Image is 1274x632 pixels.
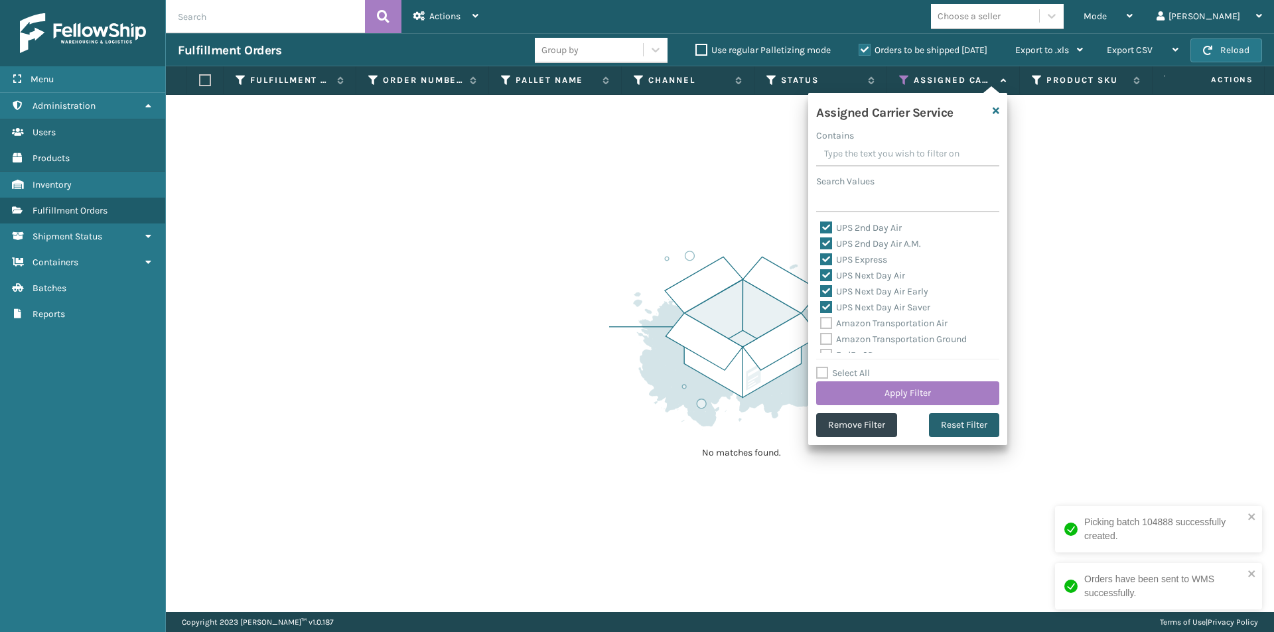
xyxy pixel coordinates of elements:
span: Shipment Status [33,231,102,242]
div: Choose a seller [938,9,1001,23]
span: Batches [33,283,66,294]
span: Menu [31,74,54,85]
span: Actions [429,11,460,22]
button: Reload [1190,38,1262,62]
label: Product SKU [1046,74,1127,86]
button: Apply Filter [816,381,999,405]
label: UPS Next Day Air Saver [820,302,930,313]
button: close [1247,568,1257,581]
h3: Fulfillment Orders [178,42,281,58]
label: UPS Next Day Air Early [820,286,928,297]
button: Remove Filter [816,413,897,437]
label: Amazon Transportation Air [820,318,948,329]
label: Search Values [816,174,875,188]
label: Order Number [383,74,463,86]
span: Administration [33,100,96,111]
span: Export CSV [1107,44,1153,56]
label: Amazon Transportation Ground [820,334,967,345]
div: Orders have been sent to WMS successfully. [1084,572,1243,600]
span: Reports [33,308,65,320]
label: Status [781,74,861,86]
input: Type the text you wish to filter on [816,143,999,166]
label: UPS Next Day Air [820,270,905,281]
span: Mode [1084,11,1107,22]
label: Channel [648,74,729,86]
label: Select All [816,367,870,379]
span: Inventory [33,179,72,190]
label: Orders to be shipped [DATE] [859,44,987,56]
label: UPS 2nd Day Air A.M. [820,238,921,249]
p: Copyright 2023 [PERSON_NAME]™ v 1.0.187 [182,612,334,632]
label: UPS 2nd Day Air [820,222,902,233]
button: close [1247,511,1257,524]
span: Users [33,127,56,138]
label: Contains [816,129,854,143]
span: Export to .xls [1015,44,1069,56]
span: Products [33,153,70,164]
h4: Assigned Carrier Service [816,101,954,121]
label: Use regular Palletizing mode [695,44,831,56]
label: Assigned Carrier Service [914,74,994,86]
span: Fulfillment Orders [33,205,107,216]
label: UPS Express [820,254,887,265]
label: Fulfillment Order Id [250,74,330,86]
label: FedEx 2Day [820,349,884,361]
span: Actions [1169,69,1261,91]
label: Pallet Name [516,74,596,86]
div: Group by [541,43,579,57]
img: logo [20,13,146,53]
button: Reset Filter [929,413,999,437]
div: Picking batch 104888 successfully created. [1084,515,1243,543]
span: Containers [33,257,78,268]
